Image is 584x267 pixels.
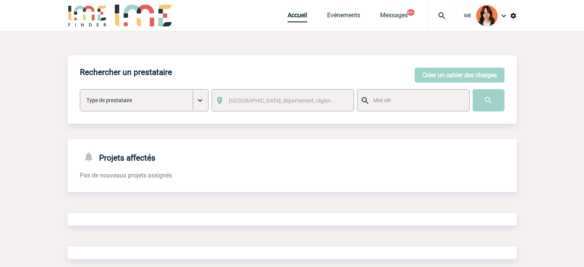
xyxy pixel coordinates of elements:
h4: Projets affectés [80,151,156,163]
span: Pas de nouveaux projets assignés [80,172,172,179]
h4: Rechercher un prestataire [80,68,172,77]
a: Evénements [327,12,360,22]
a: Messages [380,12,408,22]
a: Accueil [288,12,307,22]
img: 94396-2.png [476,5,498,27]
input: Mot clé [371,95,462,105]
img: notifications-24-px-g.png [83,151,99,163]
span: IME [464,13,472,18]
input: Submit [473,89,505,111]
span: [GEOGRAPHIC_DATA], département, région... [229,98,336,104]
img: IME-Finder [68,5,108,27]
button: 99+ [407,9,415,16]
